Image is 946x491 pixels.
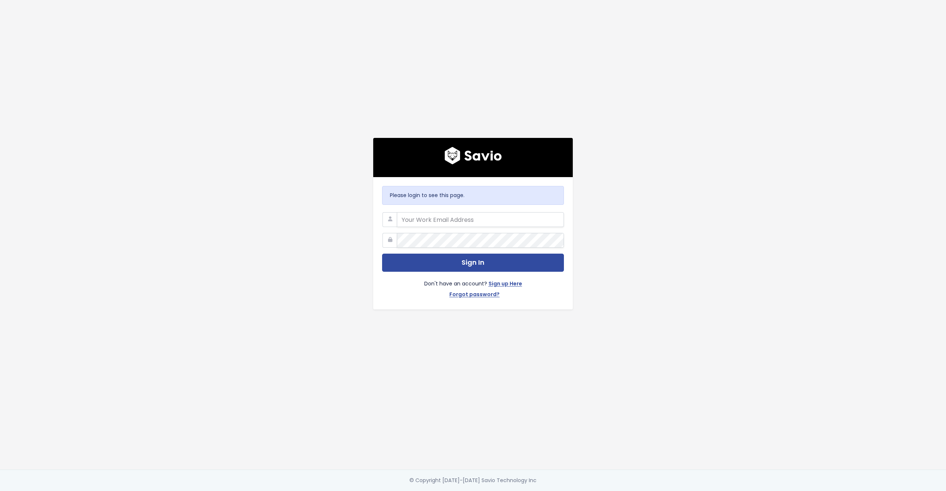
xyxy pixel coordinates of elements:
a: Forgot password? [449,290,500,301]
p: Please login to see this page. [390,191,556,200]
img: logo600x187.a314fd40982d.png [445,147,502,165]
a: Sign up Here [489,279,522,290]
div: Don't have an account? [382,272,564,301]
input: Your Work Email Address [397,212,564,227]
div: © Copyright [DATE]-[DATE] Savio Technology Inc [409,476,537,485]
button: Sign In [382,254,564,272]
